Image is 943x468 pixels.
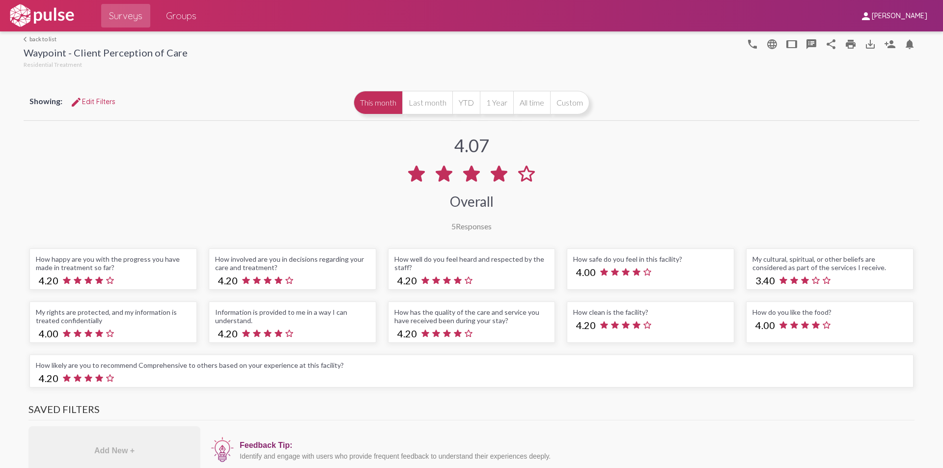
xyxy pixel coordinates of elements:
div: How safe do you feel in this facility? [573,255,728,263]
div: Feedback Tip: [240,441,910,450]
button: tablet [782,34,802,54]
mat-icon: language [766,38,778,50]
h3: Saved Filters [28,403,915,420]
span: Groups [166,7,196,25]
button: Bell [900,34,919,54]
button: speaker_notes [802,34,821,54]
a: back to list [24,35,188,43]
img: icon12.png [210,436,235,464]
div: How do you like the food? [752,308,907,316]
span: 4.20 [218,328,238,339]
span: 4.00 [576,266,596,278]
img: white-logo.svg [8,3,76,28]
mat-icon: Download [864,38,876,50]
div: Information is provided to me in a way I can understand. [215,308,370,325]
mat-icon: Edit Filters [70,96,82,108]
span: Showing: [29,96,62,106]
span: 4.20 [397,328,417,339]
div: How well do you feel heard and respected by the staff? [394,255,549,272]
mat-icon: tablet [786,38,798,50]
button: Person [880,34,900,54]
mat-icon: speaker_notes [805,38,817,50]
button: 1 Year [480,91,513,114]
mat-icon: Bell [904,38,915,50]
button: Last month [402,91,452,114]
mat-icon: print [845,38,857,50]
button: language [762,34,782,54]
div: Overall [450,193,494,210]
div: Responses [451,221,492,231]
span: 4.20 [218,275,238,286]
button: language [743,34,762,54]
span: 4.20 [39,275,58,286]
button: Edit FiltersEdit Filters [62,93,123,110]
span: Edit Filters [70,97,115,106]
a: Groups [158,4,204,28]
span: 4.20 [39,372,58,384]
span: 4.20 [397,275,417,286]
a: Surveys [101,4,150,28]
div: How involved are you in decisions regarding your care and treatment? [215,255,370,272]
span: [PERSON_NAME] [872,12,927,21]
div: My cultural, spiritual, or other beliefs are considered as part of the services I receive. [752,255,907,272]
button: [PERSON_NAME] [852,6,935,25]
div: 4.07 [454,135,489,156]
span: Surveys [109,7,142,25]
div: How has the quality of the care and service you have received been during your stay? [394,308,549,325]
span: 4.00 [755,319,775,331]
mat-icon: language [747,38,758,50]
button: All time [513,91,550,114]
button: Share [821,34,841,54]
button: This month [354,91,402,114]
a: print [841,34,860,54]
div: How clean is the facility? [573,308,728,316]
div: Identify and engage with users who provide frequent feedback to understand their experiences deeply. [240,452,910,460]
mat-icon: Share [825,38,837,50]
mat-icon: person [860,10,872,22]
span: 4.20 [576,319,596,331]
button: Download [860,34,880,54]
mat-icon: Person [884,38,896,50]
span: Residential Treatment [24,61,82,68]
div: How happy are you with the progress you have made in treatment so far? [36,255,191,272]
button: YTD [452,91,480,114]
div: My rights are protected, and my information is treated confidentially [36,308,191,325]
button: Custom [550,91,589,114]
div: Waypoint - Client Perception of Care [24,47,188,61]
span: 5 [451,221,456,231]
mat-icon: arrow_back_ios [24,36,29,42]
div: How likely are you to recommend Comprehensive to others based on your experience at this facility? [36,361,907,369]
span: 3.40 [755,275,775,286]
span: 4.00 [39,328,58,339]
